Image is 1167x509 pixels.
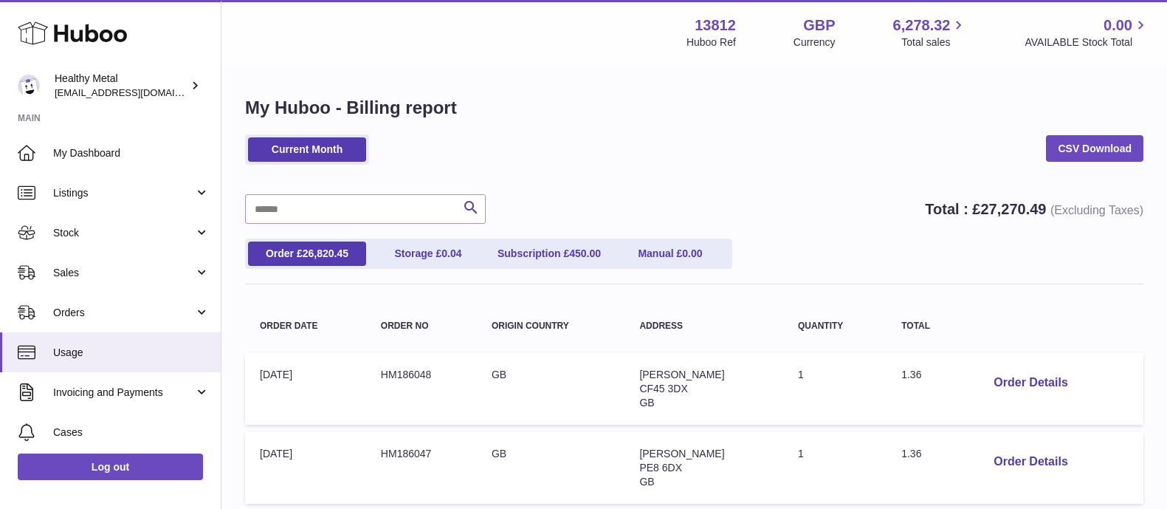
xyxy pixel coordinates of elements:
[639,476,654,488] span: GB
[18,75,40,97] img: internalAdmin-13812@internal.huboo.com
[1025,35,1149,49] span: AVAILABLE Stock Total
[569,247,601,259] span: 450.00
[1050,204,1143,216] span: (Excluding Taxes)
[369,242,487,266] a: Storage £0.04
[686,35,736,49] div: Huboo Ref
[982,447,1079,477] button: Order Details
[925,201,1143,217] strong: Total : £
[53,146,210,160] span: My Dashboard
[366,353,477,425] td: HM186048
[682,247,702,259] span: 0.00
[55,86,217,98] span: [EMAIL_ADDRESS][DOMAIN_NAME]
[1046,135,1143,162] a: CSV Download
[783,432,887,504] td: 1
[245,353,366,425] td: [DATE]
[477,432,624,504] td: GB
[245,96,1143,120] h1: My Huboo - Billing report
[490,242,608,266] a: Subscription £450.00
[248,242,366,266] a: Order £26,820.45
[639,369,724,380] span: [PERSON_NAME]
[901,369,921,380] span: 1.36
[887,307,967,346] th: Total
[783,307,887,346] th: Quantity
[794,35,836,49] div: Currency
[901,35,967,49] span: Total sales
[53,426,210,440] span: Cases
[366,307,477,346] th: Order no
[624,307,783,346] th: Address
[611,242,729,266] a: Manual £0.00
[803,16,835,35] strong: GBP
[695,16,736,35] strong: 13812
[477,353,624,425] td: GB
[303,247,348,259] span: 26,820.45
[53,346,210,360] span: Usage
[1025,16,1149,49] a: 0.00 AVAILABLE Stock Total
[53,186,194,200] span: Listings
[982,368,1079,398] button: Order Details
[55,72,187,100] div: Healthy Metal
[53,226,194,240] span: Stock
[893,16,951,35] span: 6,278.32
[53,266,194,280] span: Sales
[783,353,887,425] td: 1
[477,307,624,346] th: Origin Country
[980,201,1046,217] span: 27,270.49
[245,307,366,346] th: Order Date
[245,432,366,504] td: [DATE]
[53,386,194,400] span: Invoicing and Payments
[248,137,366,162] a: Current Month
[53,306,194,320] span: Orders
[1104,16,1132,35] span: 0.00
[639,383,687,394] span: CF45 3DX
[366,432,477,504] td: HM186047
[893,16,968,49] a: 6,278.32 Total sales
[639,448,724,460] span: [PERSON_NAME]
[639,397,654,409] span: GB
[901,448,921,460] span: 1.36
[441,247,461,259] span: 0.04
[18,454,203,480] a: Log out
[639,462,682,474] span: PE8 6DX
